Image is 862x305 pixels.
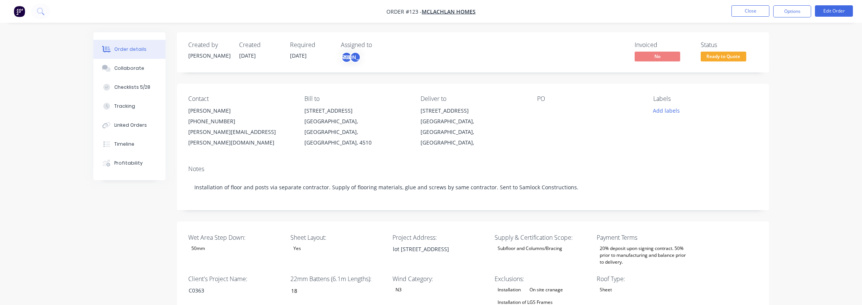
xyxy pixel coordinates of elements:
[188,105,292,148] div: [PERSON_NAME][PHONE_NUMBER][PERSON_NAME][EMAIL_ADDRESS][PERSON_NAME][DOMAIN_NAME]
[341,52,352,63] div: AS
[526,285,566,295] div: On site cranage
[290,244,304,253] div: Yes
[422,8,476,15] a: McLachlan Homes
[421,105,525,116] div: [STREET_ADDRESS]
[495,244,565,253] div: Subfloor and Columns/Bracing
[93,78,165,97] button: Checklists 5/28
[773,5,811,17] button: Options
[188,233,283,242] label: Wet Area Step Down:
[188,176,758,199] div: Installation of floor and posts via separate contractor. Supply of flooring materials, glue and s...
[701,41,758,49] div: Status
[495,233,589,242] label: Supply & Certification Scope:
[495,274,589,283] label: Exclusions:
[290,41,332,49] div: Required
[701,52,746,63] button: Ready to Quote
[114,122,147,129] div: Linked Orders
[14,6,25,17] img: Factory
[341,52,361,63] button: AS[PERSON_NAME]
[188,52,230,60] div: [PERSON_NAME]
[649,105,684,116] button: Add labels
[114,103,135,110] div: Tracking
[114,84,150,91] div: Checklists 5/28
[597,233,692,242] label: Payment Terms
[421,105,525,148] div: [STREET_ADDRESS][GEOGRAPHIC_DATA], [GEOGRAPHIC_DATA], [GEOGRAPHIC_DATA],
[188,95,292,102] div: Contact
[114,65,144,72] div: Collaborate
[597,274,692,283] label: Roof Type:
[114,141,134,148] div: Timeline
[421,95,525,102] div: Deliver to
[239,41,281,49] div: Created
[114,46,147,53] div: Order details
[653,95,757,102] div: Labels
[635,52,680,61] span: No
[392,285,405,295] div: N3
[392,233,487,242] label: Project Address:
[93,59,165,78] button: Collaborate
[495,285,524,295] div: Installation
[183,285,277,296] div: C0363
[188,127,292,148] div: [PERSON_NAME][EMAIL_ADDRESS][PERSON_NAME][DOMAIN_NAME]
[188,105,292,116] div: [PERSON_NAME]
[597,244,692,267] div: 20% deposit upon signing contract. 50% prior to manufacturing and balance prior to delivery.
[93,116,165,135] button: Linked Orders
[239,52,256,59] span: [DATE]
[188,116,292,127] div: [PHONE_NUMBER]
[350,52,361,63] div: [PERSON_NAME]
[635,41,692,49] div: Invoiced
[537,95,641,102] div: PO
[290,274,385,283] label: 22mm Battens (6.1m Lengths):
[188,165,758,173] div: Notes
[392,274,487,283] label: Wind Category:
[304,116,408,148] div: [GEOGRAPHIC_DATA], [GEOGRAPHIC_DATA], [GEOGRAPHIC_DATA], 4510
[701,52,746,61] span: Ready to Quote
[188,244,208,253] div: 50mm
[93,135,165,154] button: Timeline
[597,285,615,295] div: Sheet
[341,41,417,49] div: Assigned to
[93,40,165,59] button: Order details
[731,5,769,17] button: Close
[304,105,408,116] div: [STREET_ADDRESS]
[93,154,165,173] button: Profitability
[290,52,307,59] span: [DATE]
[386,8,422,15] span: Order #123 -
[188,274,283,283] label: Client's Project Name:
[188,41,230,49] div: Created by
[387,244,482,255] div: lot [STREET_ADDRESS]
[285,285,385,296] input: Enter number...
[815,5,853,17] button: Edit Order
[304,105,408,148] div: [STREET_ADDRESS][GEOGRAPHIC_DATA], [GEOGRAPHIC_DATA], [GEOGRAPHIC_DATA], 4510
[304,95,408,102] div: Bill to
[93,97,165,116] button: Tracking
[114,160,143,167] div: Profitability
[421,116,525,148] div: [GEOGRAPHIC_DATA], [GEOGRAPHIC_DATA], [GEOGRAPHIC_DATA],
[290,233,385,242] label: Sheet Layout:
